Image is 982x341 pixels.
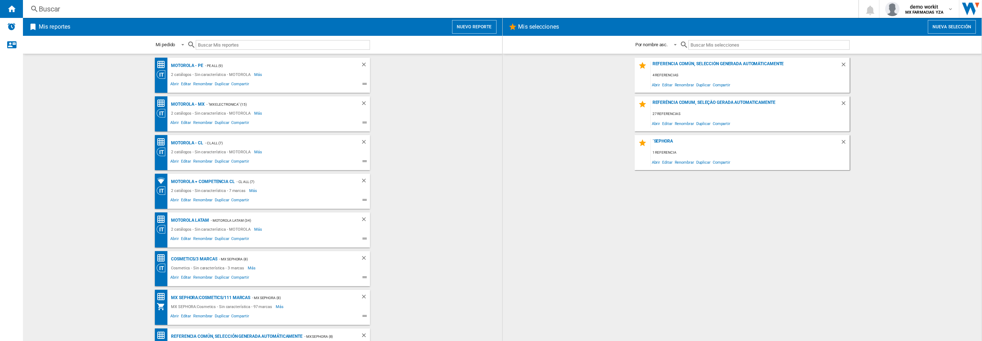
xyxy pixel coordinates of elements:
div: 2 catálogos - Sin característica - MOTOROLA [169,109,254,117]
div: 2 catálogos - Sin característica - 7 marcas [169,186,249,195]
span: Duplicar [214,158,230,167]
div: Cosmetics - Sin característica - 3 marcas [169,264,248,272]
div: 4 referencias [651,71,850,80]
span: Editar [180,313,192,321]
span: Compartir [230,158,250,167]
div: Motorola + competencia CL [169,177,235,186]
span: Renombrar [192,274,214,283]
div: Borrar [840,61,850,71]
div: Visión Categoría [157,264,169,272]
span: Más [254,70,263,79]
span: Renombrar [192,197,214,205]
div: Borrar [361,61,370,70]
div: Borrar [840,139,850,148]
div: Visión Categoría [157,148,169,156]
span: Abrir [169,313,180,321]
div: Visión Categoría [157,109,169,117]
div: Borrar [361,332,370,341]
div: MOTOROLA - MX [169,100,205,109]
span: Abrir [169,235,180,244]
div: Visión Categoría [157,70,169,79]
span: Más [254,225,263,234]
div: Borrar [361,177,370,186]
span: Más [249,186,258,195]
span: Abrir [651,157,661,167]
div: Buscar [39,4,840,14]
input: Buscar Mis selecciones [688,40,849,50]
div: MX SEPHORA:Cosmetics - Sin característica - 97 marcas [169,302,276,311]
span: Duplicar [214,81,230,89]
div: Borrar [840,100,850,110]
div: - "MX ELECTRONICA" (15) [205,100,346,109]
div: - MX SEPHORA (8) [217,255,346,264]
span: Duplicar [214,197,230,205]
div: Matriz de precios [157,99,169,108]
div: Mi pedido [156,42,175,47]
div: - Motorola Latam (34) [209,216,346,225]
span: Más [254,109,263,117]
div: 2 catálogos - Sin característica - MOTOROLA [169,148,254,156]
span: Más [248,264,257,272]
span: Más [276,302,285,311]
span: Renombrar [674,157,695,167]
div: Borrar [361,293,370,302]
span: Compartir [712,157,731,167]
span: Renombrar [192,158,214,167]
div: MX SEPHORA:Cosmetics/111 marcas [169,293,250,302]
span: Compartir [230,119,250,128]
span: Editar [180,235,192,244]
span: Editar [180,81,192,89]
span: Compartir [230,235,250,244]
div: - MX SEPHORA (8) [303,332,346,341]
span: Duplicar [214,119,230,128]
span: Abrir [169,119,180,128]
span: Editar [180,119,192,128]
b: MX FARMACIAS YZA [905,10,943,15]
div: Referência comum, seleção gerada automaticamente [651,100,840,110]
img: profile.jpg [885,2,900,16]
div: Referencia común, selección generada automáticamente [651,61,840,71]
div: Mi colección [157,302,169,311]
span: Duplicar [695,119,712,128]
div: 1 referencia [651,148,850,157]
span: Duplicar [214,274,230,283]
span: Renombrar [192,235,214,244]
button: Nueva selección [928,20,976,34]
span: Renombrar [192,81,214,89]
span: Compartir [712,80,731,90]
span: Abrir [169,274,180,283]
div: MOTOROLA - PE [169,61,203,70]
span: Renombrar [674,119,695,128]
button: Nuevo reporte [452,20,497,34]
span: Abrir [169,81,180,89]
div: Borrar [361,139,370,148]
div: Cosmetics/3 marcas [169,255,217,264]
span: Duplicar [214,235,230,244]
div: - CL ALL (7) [235,177,346,186]
div: Borrar [361,255,370,264]
div: Matriz de precios [157,331,169,340]
div: Cobertura de marcas [157,176,169,185]
div: MOTOROLA Latam [169,216,209,225]
img: alerts-logo.svg [7,22,16,31]
div: 2 catálogos - Sin característica - MOTOROLA [169,225,254,234]
span: Renombrar [674,80,695,90]
span: Abrir [169,158,180,167]
div: Matriz de precios [157,215,169,224]
span: Abrir [651,80,661,90]
h2: Mis reportes [37,20,72,34]
span: Abrir [651,119,661,128]
span: Compartir [230,274,250,283]
div: ´sephora [651,139,840,148]
div: MOTOROLA - CL [169,139,203,148]
span: Compartir [230,81,250,89]
span: Editar [661,119,673,128]
span: Editar [661,157,673,167]
div: Visión Categoría [157,225,169,234]
div: - MX SEPHORA (8) [250,293,346,302]
div: Matriz de precios [157,292,169,301]
input: Buscar Mis reportes [196,40,370,50]
span: Compartir [712,119,731,128]
span: Editar [180,158,192,167]
div: Matriz de precios [157,254,169,263]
